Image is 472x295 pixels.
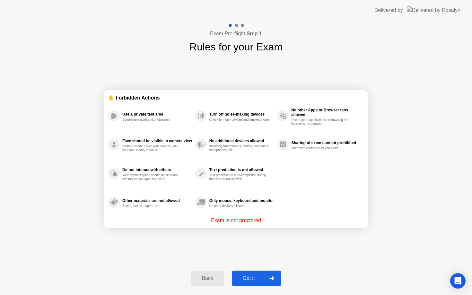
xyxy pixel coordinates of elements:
[210,30,262,38] h4: Exam Pre-flight:
[193,275,222,281] div: Back
[247,31,262,36] b: Step 1
[122,198,192,203] div: Other materials are not allowed
[108,94,364,101] div: ✋ Forbidden Actions
[122,168,192,172] div: Do not interact with others
[291,108,361,117] div: No other Apps or Browser tabs allowed
[191,271,224,286] button: Back
[291,146,352,150] div: The exam content is for you alone
[209,198,274,203] div: Only mouse, keyboard and monitor
[209,173,270,181] div: Text prediction or auto-completion during the exam is not allowed
[122,139,192,143] div: Face should be visible in camera view
[209,112,274,117] div: Turn off noise-making devices
[291,141,361,145] div: Sharing of exam content prohibited
[209,144,270,152] div: Including smartphones, tablets, computers, headphones, etc.
[234,275,264,281] div: Got it
[122,204,183,208] div: Books, scripts, papers, etc
[122,112,192,117] div: Use a private test area
[291,118,352,126] div: Use of other applications or browsing the internet is not allowed
[232,271,281,286] button: Got it
[122,173,183,181] div: Your physical space should be clear and communication apps turned off
[189,39,283,55] h1: Rules for your Exam
[211,217,261,224] p: Exam is not proctored
[209,168,274,172] div: Text prediction is not allowed
[209,118,270,122] div: Check for noisy devices and ambient noise
[209,139,274,143] div: No additional devices allowed
[407,6,460,14] img: Delivered by Rosalyn
[122,118,183,122] div: Somewhere quiet and undisturbed
[374,6,403,14] div: Delivered by
[209,204,270,208] div: No other devices allowed
[122,144,183,152] div: Nothing should cover your camera, with your face clearly in focus
[450,273,466,289] div: Open Intercom Messenger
